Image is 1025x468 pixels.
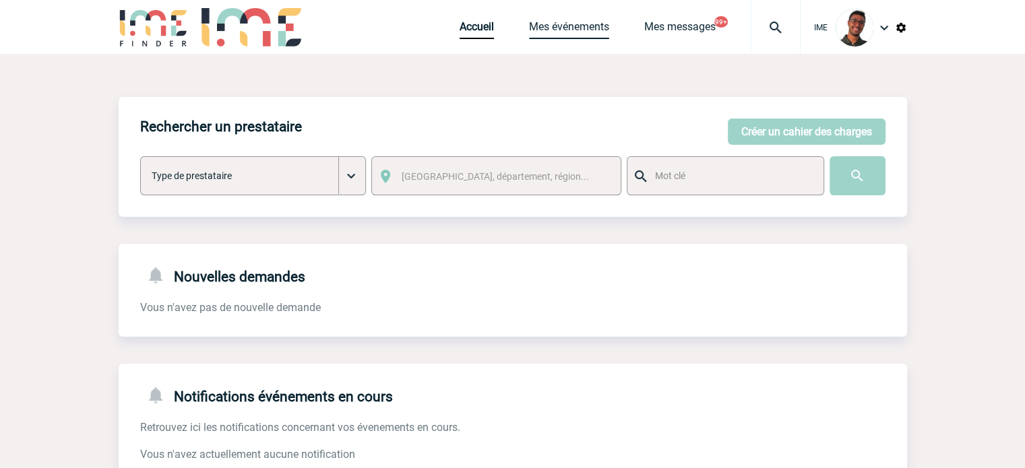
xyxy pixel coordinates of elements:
a: Accueil [460,20,494,39]
a: Mes événements [529,20,609,39]
span: Vous n'avez pas de nouvelle demande [140,301,321,314]
span: Vous n'avez actuellement aucune notification [140,448,355,461]
button: 99+ [714,16,728,28]
h4: Nouvelles demandes [140,265,305,285]
img: IME-Finder [119,8,189,46]
a: Mes messages [644,20,716,39]
h4: Notifications événements en cours [140,385,393,405]
img: notifications-24-px-g.png [146,265,174,285]
img: 124970-0.jpg [836,9,873,46]
input: Mot clé [652,167,811,185]
input: Submit [830,156,886,195]
span: Retrouvez ici les notifications concernant vos évenements en cours. [140,421,460,434]
span: IME [814,23,828,32]
h4: Rechercher un prestataire [140,119,302,135]
span: [GEOGRAPHIC_DATA], département, région... [402,171,589,182]
img: notifications-24-px-g.png [146,385,174,405]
